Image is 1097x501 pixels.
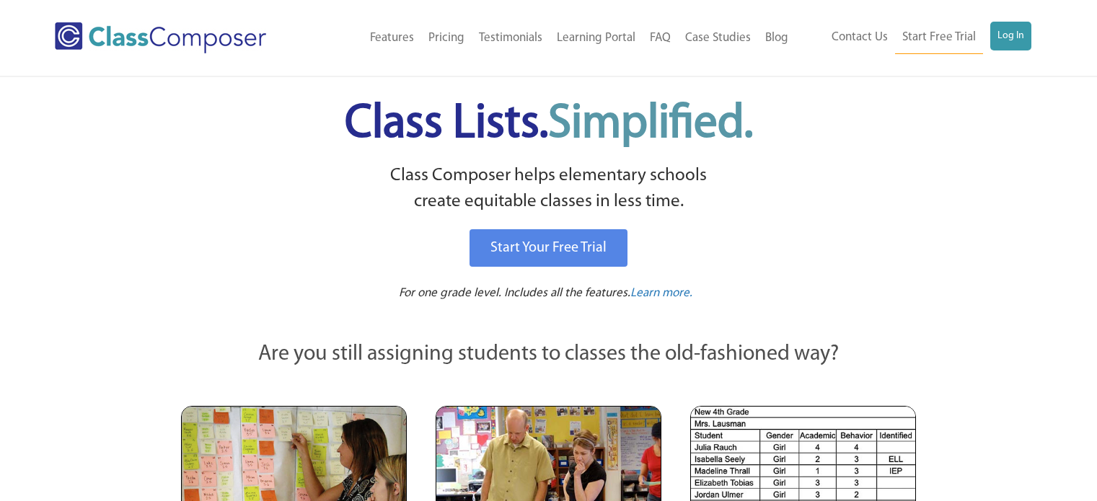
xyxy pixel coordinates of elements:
nav: Header Menu [312,22,795,54]
a: Start Your Free Trial [470,229,627,267]
a: Pricing [421,22,472,54]
a: Learning Portal [550,22,643,54]
span: For one grade level. Includes all the features. [399,287,630,299]
p: Are you still assigning students to classes the old-fashioned way? [181,339,917,371]
a: Testimonials [472,22,550,54]
a: Log In [990,22,1031,50]
img: Class Composer [55,22,266,53]
p: Class Composer helps elementary schools create equitable classes in less time. [179,163,919,216]
span: Learn more. [630,287,692,299]
span: Class Lists. [345,101,753,148]
a: Learn more. [630,285,692,303]
a: Contact Us [824,22,895,53]
a: Blog [758,22,796,54]
span: Start Your Free Trial [490,241,607,255]
a: Start Free Trial [895,22,983,54]
a: FAQ [643,22,678,54]
nav: Header Menu [796,22,1031,54]
a: Case Studies [678,22,758,54]
span: Simplified. [548,101,753,148]
a: Features [363,22,421,54]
